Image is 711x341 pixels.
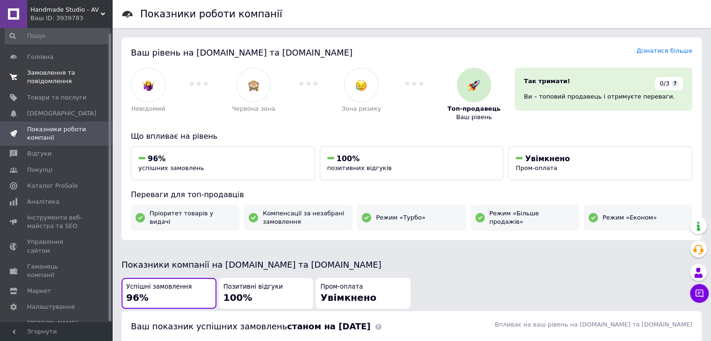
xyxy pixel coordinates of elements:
span: Переваги для топ-продавців [131,190,244,199]
span: 100% [223,292,252,303]
span: Товари та послуги [27,93,86,102]
span: Режим «Економ» [603,213,657,222]
span: Показники компанії на [DOMAIN_NAME] та [DOMAIN_NAME] [122,260,381,270]
span: успішних замовлень [138,164,204,171]
span: Успішні замовлення [126,283,192,291]
button: Пром-оплатаУвімкнено [316,278,410,309]
span: Маркет [27,287,51,295]
span: Покупці [27,166,52,174]
button: Позитивні відгуки100% [219,278,314,309]
span: Компенсації за незабрані замовлення [263,209,348,226]
span: Впливає на ваш рівень на [DOMAIN_NAME] та [DOMAIN_NAME] [495,321,692,328]
img: :rocket: [468,79,480,91]
span: Невідомий [131,105,165,113]
span: Пром-оплата [516,164,557,171]
span: Головна [27,53,53,61]
span: Ваш рівень на [DOMAIN_NAME] та [DOMAIN_NAME] [131,48,352,57]
span: Відгуки [27,149,51,158]
div: 0/3 [655,77,683,90]
span: Червона зона [232,105,275,113]
span: Режим «Більше продажів» [489,209,575,226]
span: Пріоритет товарів у видачі [150,209,235,226]
span: Каталог ProSale [27,182,78,190]
span: Так тримати! [524,78,570,85]
h1: Показники роботи компанії [140,8,282,20]
b: станом на [DATE] [287,321,370,331]
div: Ваш ID: 3939783 [30,14,112,22]
span: Показники роботи компанії [27,125,86,142]
span: Позитивні відгуки [223,283,283,291]
span: позитивних відгуків [327,164,392,171]
button: 100%позитивних відгуків [320,146,504,180]
span: Ваш рівень [456,113,492,121]
span: Що впливає на рівень [131,132,217,141]
span: ? [672,80,678,87]
span: Аналітика [27,198,59,206]
button: Чат з покупцем [690,284,709,303]
span: Топ-продавець [447,105,501,113]
span: Пром-оплата [320,283,363,291]
button: Успішні замовлення96% [122,278,216,309]
span: Handmade Studio - AV [30,6,101,14]
div: Ви – топовий продавець і отримуєте переваги. [524,92,683,101]
span: 100% [337,154,359,163]
span: Ваш показник успішних замовлень [131,321,371,331]
span: Замовлення та повідомлення [27,69,86,85]
button: УвімкненоПром-оплата [508,146,692,180]
img: :see_no_evil: [248,79,259,91]
span: Гаманець компанії [27,263,86,279]
span: Налаштування [27,303,75,311]
span: Управління сайтом [27,238,86,255]
img: :woman-shrugging: [143,79,154,91]
span: Інструменти веб-майстра та SEO [27,213,86,230]
span: [DEMOGRAPHIC_DATA] [27,109,96,118]
span: 96% [148,154,165,163]
img: :disappointed_relieved: [355,79,367,91]
span: Увімкнено [320,292,376,303]
span: Режим «Турбо» [376,213,425,222]
button: 96%успішних замовлень [131,146,315,180]
span: Зона ризику [342,105,381,113]
span: Увімкнено [525,154,570,163]
span: 96% [126,292,149,303]
input: Пошук [5,28,110,44]
a: Дізнатися більше [636,47,692,54]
